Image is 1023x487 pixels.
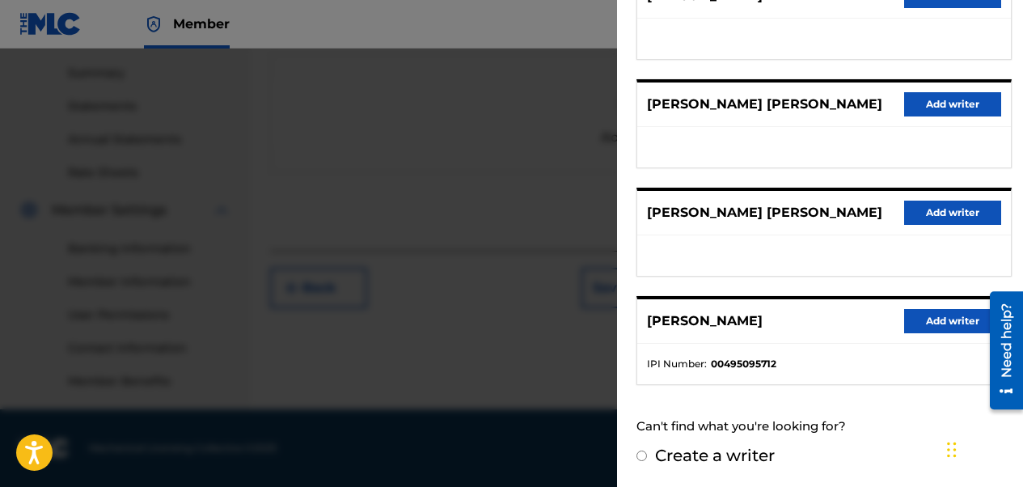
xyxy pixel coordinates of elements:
p: [PERSON_NAME] [647,311,763,331]
div: Drag [947,426,957,474]
p: [PERSON_NAME] [PERSON_NAME] [647,95,882,114]
img: Top Rightsholder [144,15,163,34]
span: IPI Number : [647,357,707,371]
p: [PERSON_NAME] [PERSON_NAME] [647,203,882,222]
span: Member [173,15,230,33]
img: MLC Logo [19,12,82,36]
div: Can't find what you're looking for? [636,409,1012,444]
button: Add writer [904,92,1001,116]
label: Create a writer [655,446,775,465]
strong: 00495095712 [711,357,776,371]
iframe: Resource Center [978,285,1023,415]
button: Add writer [904,201,1001,225]
iframe: Chat Widget [942,409,1023,487]
button: Add writer [904,309,1001,333]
